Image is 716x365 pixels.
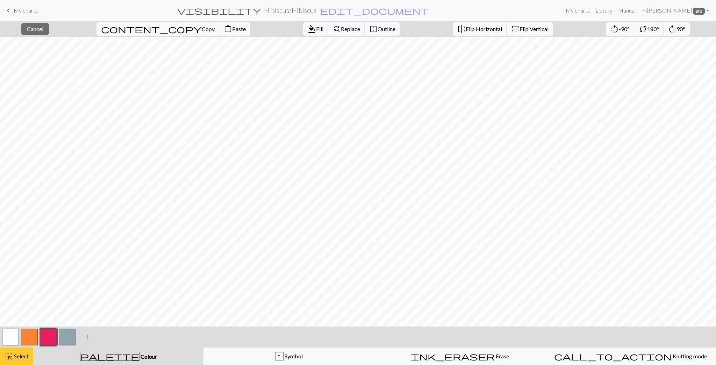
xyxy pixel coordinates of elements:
[495,353,509,359] span: Erase
[14,7,38,14] span: My charts
[693,8,705,15] span: pro
[13,353,29,359] span: Select
[610,24,619,34] span: rotate_left
[672,353,707,359] span: Knitting mode
[554,351,672,361] span: call_to_action
[21,23,49,35] button: Cancel
[4,6,13,15] span: keyboard_arrow_left
[634,22,664,36] button: 180°
[507,22,553,36] button: Flip Vertical
[520,26,549,32] span: Flip Vertical
[27,26,43,32] span: Cancel
[80,351,139,361] span: palette
[202,26,215,32] span: Copy
[510,25,520,33] span: flip
[284,353,303,359] span: Symbol
[606,22,635,36] button: -90°
[638,3,712,17] a: Hi[PERSON_NAME] pro
[593,3,615,17] a: Library
[96,22,220,36] button: Copy
[466,26,502,32] span: Flip Horizontal
[369,24,378,34] span: border_outer
[545,348,716,365] button: Knitting mode
[177,6,261,15] span: visibility
[232,26,246,32] span: Paste
[4,5,38,16] a: My charts
[332,24,341,34] span: find_replace
[320,6,429,15] span: edit_document
[639,24,647,34] span: sync
[275,352,283,361] div: p
[328,22,365,36] button: Replace
[101,24,202,34] span: content_copy
[5,351,13,361] span: highlight_alt
[139,353,157,360] span: Colour
[264,6,317,14] h2: Hibiscus / Hibiscus
[664,22,690,36] button: 90°
[224,24,232,34] span: content_paste
[374,348,545,365] button: Erase
[668,24,676,34] span: rotate_right
[203,348,374,365] button: p Symbol
[365,22,400,36] button: Outline
[341,26,360,32] span: Replace
[411,351,495,361] span: ink_eraser
[453,22,507,36] button: Flip Horizontal
[615,3,638,17] a: Manual
[316,26,323,32] span: Fill
[308,24,316,34] span: format_color_fill
[378,26,395,32] span: Outline
[647,26,659,32] span: 180°
[219,22,250,36] button: Paste
[457,24,466,34] span: flip
[563,3,593,17] a: My charts
[83,332,92,342] span: add
[33,348,203,365] button: Colour
[303,22,328,36] button: Fill
[619,26,630,32] span: -90°
[676,26,685,32] span: 90°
